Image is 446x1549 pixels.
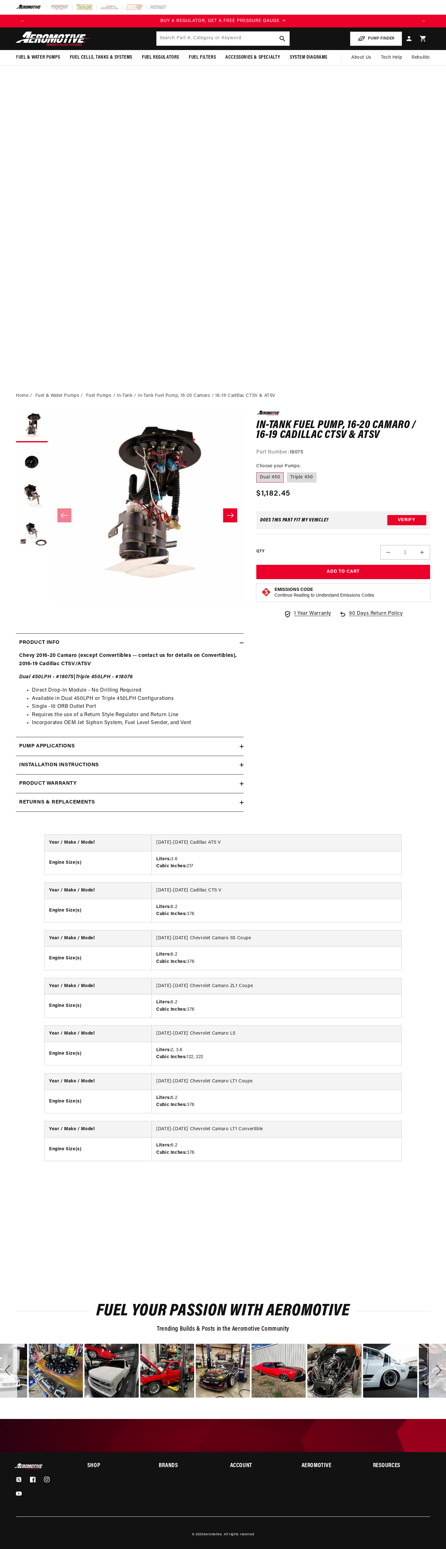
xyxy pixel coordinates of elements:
div: Part Number: [256,448,430,457]
th: Engine Size(s) [45,851,152,874]
summary: Fuel Filters [184,50,221,65]
td: 2, 3.6 122, 222 [152,1042,401,1065]
summary: Pump Applications [16,737,244,756]
a: Aeromotive [203,1533,222,1536]
span: Fuel & Water Pumps [16,54,60,61]
span: Accessories & Specialty [225,54,280,61]
summary: Resources [373,1463,430,1469]
li: Single -10 ORB Outlet Port [32,703,240,711]
th: Year / Make / Model [45,978,152,994]
button: Load image 4 in gallery view [16,516,48,548]
td: [DATE]-[DATE] Cadillac ATS V [152,835,401,851]
div: image number 13 [196,1344,250,1398]
label: Triple 450 [287,472,317,483]
button: Load image 3 in gallery view [16,481,48,513]
th: Year / Make / Model [45,883,152,899]
small: All rights reserved [224,1533,254,1536]
em: Dual 450LPH - #18075 [19,674,74,680]
span: Tech Help [381,54,402,61]
th: Engine Size(s) [45,947,152,970]
td: 3.6 217 [152,851,401,874]
button: Slide right [223,508,237,522]
div: Photo from a Shopper [84,1344,139,1398]
legend: Choose your Pumps: [256,463,301,469]
li: Direct Drop-In Module - No Drilling Required [32,687,240,695]
summary: Fuel & Water Pumps [11,50,65,65]
strong: Liters: [156,1048,171,1052]
strong: Chevy 2016-20 Camaro (except Convertibles -- contact us for details on Convertibles), 2016-19 Cad... [19,653,237,666]
summary: System Diagrams [285,50,332,65]
div: image number 11 [84,1344,139,1398]
button: Translation missing: en.sections.announcements.previous_announcement [16,15,29,27]
td: 6.2 376 [152,1090,401,1113]
td: 6.2 376 [152,1138,401,1161]
div: Photo from a Shopper [29,1344,83,1398]
summary: Aeromotive [302,1463,359,1469]
strong: | [19,674,133,680]
input: Search by Part Number, Category or Keyword [157,32,290,46]
button: Emissions CodeContinue Reading to Understand Emissions Codes [274,587,374,599]
span: BUY A REGULATOR, GET A FREE PRESSURE GAUGE [160,18,280,23]
span: Fuel Cells, Tanks & Systems [70,54,132,61]
span: Fuel Regulators [142,54,179,61]
small: © 2025 . [192,1533,223,1536]
div: Photo from a Shopper [363,1344,417,1398]
h2: Pump Applications [19,742,75,751]
summary: Shop [87,1463,144,1469]
th: Engine Size(s) [45,899,152,922]
a: 90 Days Return Policy [339,610,403,624]
h2: Installation Instructions [19,761,99,769]
li: Available in Dual 450LPH or Triple 450LPH Configurations [32,695,240,703]
a: 1 Year Warranty [284,610,331,618]
td: [DATE]-[DATE] Chevrolet Camaro LS [152,1026,401,1042]
strong: Liters: [156,857,171,862]
th: Engine Size(s) [45,1090,152,1113]
span: About Us [351,55,371,60]
td: 6.2 376 [152,899,401,922]
h1: In-Tank Fuel Pump, 16-20 Camaro / 16-19 Cadillac CTSV & ATSV [256,420,430,440]
span: Fuel Filters [189,54,216,61]
strong: Liters: [156,1095,171,1100]
li: In-Tank [117,392,138,399]
td: 6.2 376 [152,994,401,1018]
th: Year / Make / Model [45,1073,152,1090]
th: Engine Size(s) [45,1138,152,1161]
summary: Product warranty [16,774,244,793]
h2: Product Info [19,639,59,647]
strong: 18075 [289,450,303,455]
strong: Liters: [156,905,171,909]
strong: Cubic Inches: [156,1055,187,1059]
button: Translation missing: en.sections.announcements.next_announcement [417,15,430,27]
td: [DATE]-[DATE] Chevrolet Camaro ZL1 Coupe [152,978,401,994]
td: [DATE]-[DATE] Chevrolet Camaro SS Coupe [152,930,401,947]
div: Next [429,1344,446,1398]
label: QTY [256,549,264,554]
h2: Account [230,1463,287,1469]
li: In-Tank Fuel Pump, 16-20 Camaro / 16-19 Cadillac CTSV & ATSV [138,392,275,399]
a: About Us [347,50,376,65]
a: BUY A REGULATOR, GET A FREE PRESSURE GAUGE [29,18,417,25]
strong: Cubic Inches: [156,912,187,916]
li: Incorporates OEM Jet Siphon System, Fuel Level Sender, and Vent [32,719,240,727]
div: 1 of 4 [29,18,417,25]
span: Trending Builds & Posts in the Aeromotive Community [157,1326,289,1332]
strong: Liters: [156,952,171,957]
th: Year / Make / Model [45,930,152,947]
summary: Rebuilds [407,50,435,65]
button: Slide left [57,508,71,522]
span: $1,182.45 [256,488,290,499]
div: Announcement [29,18,417,25]
strong: Cubic Inches: [156,864,187,869]
h2: Brands [159,1463,216,1469]
button: Load image 2 in gallery view [16,446,48,477]
nav: breadcrumbs [16,392,430,399]
td: [DATE]-[DATE] Chevrolet Camaro LT1 Coupe [152,1073,401,1090]
div: Photo from a Shopper [252,1344,306,1398]
div: Photo from a Shopper [307,1344,362,1398]
span: System Diagrams [290,54,327,61]
div: image number 14 [252,1344,306,1398]
th: Year / Make / Model [45,835,152,851]
div: Photo from a Shopper [140,1344,194,1398]
img: Emissions code [261,587,271,597]
summary: Returns & replacements [16,793,244,812]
